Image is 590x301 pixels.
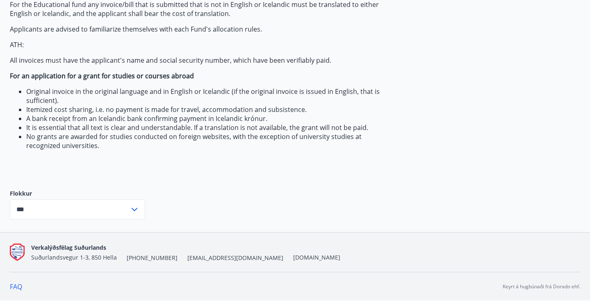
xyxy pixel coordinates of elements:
p: All invoices must have the applicant's name and social security number, which have been verifiabl... [10,56,397,65]
a: FAQ [10,282,22,291]
span: [EMAIL_ADDRESS][DOMAIN_NAME] [187,254,283,262]
span: Verkalýðsfélag Suðurlands [31,244,106,251]
li: Itemized cost sharing, i.e. no payment is made for travel, accommodation and subsistence. [26,105,397,114]
p: ATH: [10,40,397,49]
li: It is essential that all text is clear and understandable. If a translation is not available, the... [26,123,397,132]
a: [DOMAIN_NAME] [293,253,340,261]
li: A bank receipt from an Icelandic bank confirming payment in Icelandic krónur. [26,114,397,123]
li: No grants are awarded for studies conducted on foreign websites, with the exception of university... [26,132,397,150]
label: Flokkur [10,189,145,198]
img: Q9do5ZaFAFhn9lajViqaa6OIrJ2A2A46lF7VsacK.png [10,244,25,261]
span: Suðurlandsvegur 1-3, 850 Hella [31,253,117,261]
strong: For an application for a grant for studies or courses abroad [10,71,194,80]
p: Applicants are advised to familiarize themselves with each Fund's allocation rules. [10,25,397,34]
p: Keyrt á hugbúnaði frá Dorado ehf. [503,283,580,290]
li: Original invoice in the original language and in English or Icelandic (if the original invoice is... [26,87,397,105]
span: [PHONE_NUMBER] [127,254,178,262]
